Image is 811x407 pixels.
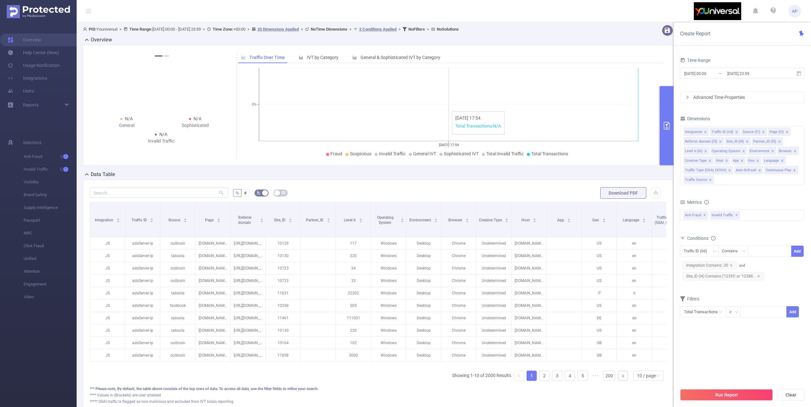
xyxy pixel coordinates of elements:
li: 1 [527,371,537,381]
div: Host [716,157,724,165]
i: icon: caret-up [183,217,187,219]
div: App [733,157,739,165]
span: > [397,27,403,32]
div: Integration [685,128,702,136]
li: Source (l1) [741,128,767,136]
div: Sort [217,217,221,221]
button: Run Report [680,389,773,401]
span: Operating System [377,215,394,225]
div: Sort [533,217,536,221]
p: en [617,275,652,287]
p: Chrome [441,250,476,262]
p: Desktop [406,237,441,249]
p: 10129 [266,237,300,249]
i: icon: caret-up [289,217,292,219]
p: Chrome [441,275,476,287]
i: icon: caret-down [434,220,438,222]
i: icon: close [781,159,784,163]
li: Operating System [710,147,747,155]
i: icon: info-circle [704,200,709,204]
div: Site_ID (l4) [726,137,744,146]
i: icon: caret-down [505,220,509,222]
p: taboola [160,250,195,262]
li: Creative Type [684,156,713,165]
p: adsServer-lp [125,237,160,249]
i: icon: caret-up [505,217,509,219]
span: % [236,190,239,196]
a: Usage Notification [8,59,60,72]
span: > [299,27,305,32]
div: 10 / page [637,371,656,381]
span: App [557,218,565,222]
span: IVT by Category [307,55,338,60]
span: Youniversal [DATE] 00:00 - [DATE] 23:59 +00:00 [83,27,459,32]
i: icon: caret-down [567,220,571,222]
span: Passport [24,214,77,227]
span: Source [168,218,181,222]
p: US [582,237,617,249]
a: 3 [552,371,562,381]
li: Next 5 Pages [590,371,601,381]
i: icon: table [282,191,285,195]
span: N/A [193,116,201,121]
p: [DOMAIN_NAME] [512,275,546,287]
li: Referrer domain (l3) [684,137,724,145]
div: Sort [505,217,509,221]
i: icon: caret-down [642,220,646,222]
div: Sort [465,217,469,221]
p: [URL][DOMAIN_NAME] [231,275,265,287]
p: 10130 [266,250,300,262]
i: icon: close [762,130,765,134]
span: ✕ [703,211,706,219]
tspan: 0% [252,103,256,107]
i: icon: down [735,310,739,314]
a: Integrations [8,72,47,85]
p: Windows [371,250,406,262]
i: icon: line-chart [241,55,246,60]
p: outbrain [160,275,195,287]
span: Integration [95,218,114,222]
h2: Overview [91,36,112,44]
i: icon: close [742,150,745,153]
div: Contains [722,246,742,256]
span: ✕ [735,211,738,219]
u: 2 Conditions Applied [359,27,397,32]
span: Language [623,218,640,222]
li: Auto Refresh [734,166,763,174]
span: Solutions [23,136,42,149]
li: 2 [539,371,550,381]
p: 10723 [266,262,300,274]
span: Click Fraud [24,240,77,252]
i: icon: caret-up [150,217,154,219]
div: Environment [750,147,769,155]
i: icon: close [725,159,728,163]
div: General [92,122,161,129]
div: Sort [567,217,571,221]
span: > [246,27,252,32]
button: Clear [777,389,805,401]
div: Invalid Traffic [127,138,195,144]
li: App [731,156,746,165]
li: Level 6 (l6) [684,147,709,155]
span: Invalid Traffic [379,151,405,156]
i: icon: right [621,374,625,378]
div: Partner_ID (l5) [753,137,776,146]
div: Page (l2) [769,128,784,136]
span: Referrer domain [238,215,252,225]
span: Integration Contains 'JS' [683,261,737,270]
span: N/A [159,132,167,137]
img: Protected Media [7,5,70,18]
span: Environment [409,218,432,222]
i: icon: info-circle [711,236,716,241]
div: Geo [748,157,754,165]
a: 1 [527,371,536,381]
i: icon: caret-up [260,217,264,219]
div: Sophisticated [161,122,230,129]
i: icon: user [83,27,89,31]
i: icon: close [757,275,760,278]
p: Chrome [441,262,476,274]
p: [DOMAIN_NAME] [195,262,230,274]
i: icon: caret-down [260,220,264,222]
